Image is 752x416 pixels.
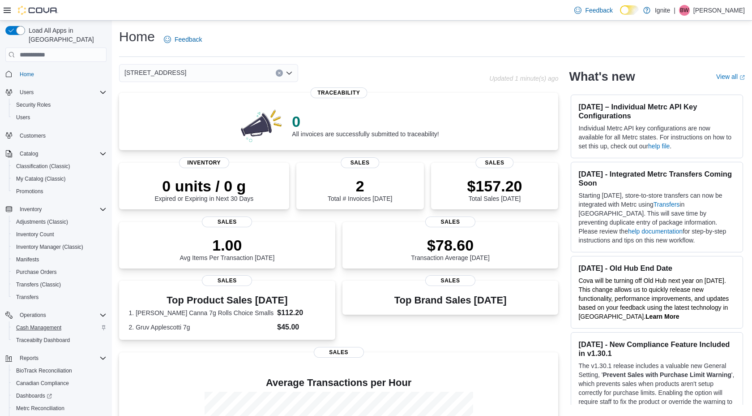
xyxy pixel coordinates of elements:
[16,204,107,215] span: Inventory
[16,87,37,98] button: Users
[16,337,70,344] span: Traceabilty Dashboard
[328,177,392,202] div: Total # Invoices [DATE]
[645,313,679,320] a: Learn More
[578,169,735,187] h3: [DATE] - Integrated Metrc Transfers Coming Soon
[16,130,49,141] a: Customers
[13,279,64,290] a: Transfers (Classic)
[716,73,745,80] a: View allExternal link
[628,228,683,235] a: help documentation
[13,100,54,110] a: Security Roles
[2,352,110,364] button: Reports
[2,67,110,80] button: Home
[578,124,735,151] p: Individual Metrc API key configurations are now available for all Metrc states. For instructions ...
[13,242,107,252] span: Inventory Manager (Classic)
[578,264,735,273] h3: [DATE] - Old Hub End Date
[13,365,76,376] a: BioTrack Reconciliation
[425,275,475,286] span: Sales
[13,186,107,197] span: Promotions
[16,405,64,412] span: Metrc Reconciliation
[9,291,110,303] button: Transfers
[13,365,107,376] span: BioTrack Reconciliation
[292,113,439,130] p: 0
[674,5,675,16] p: |
[16,148,107,159] span: Catalog
[578,340,735,358] h3: [DATE] - New Compliance Feature Included in v1.30.1
[129,308,274,317] dt: 1. [PERSON_NAME] Canna 7g Rolls Choice Smalls
[16,101,51,108] span: Security Roles
[13,267,107,277] span: Purchase Orders
[25,26,107,44] span: Load All Apps in [GEOGRAPHIC_DATA]
[2,86,110,99] button: Users
[129,323,274,332] dt: 2. Gruv Applescotti 7g
[9,241,110,253] button: Inventory Manager (Classic)
[16,380,69,387] span: Canadian Compliance
[425,217,475,227] span: Sales
[13,242,87,252] a: Inventory Manager (Classic)
[585,6,612,15] span: Feedback
[310,87,367,98] span: Traceability
[175,35,202,44] span: Feedback
[16,218,68,225] span: Adjustments (Classic)
[16,148,42,159] button: Catalog
[16,163,70,170] span: Classification (Classic)
[13,100,107,110] span: Security Roles
[13,161,107,172] span: Classification (Classic)
[20,132,46,139] span: Customers
[9,266,110,278] button: Purchase Orders
[16,324,61,331] span: Cash Management
[9,390,110,402] a: Dashboards
[13,254,107,265] span: Manifests
[126,377,551,388] h4: Average Transactions per Hour
[13,279,107,290] span: Transfers (Classic)
[739,75,745,80] svg: External link
[276,69,283,77] button: Clear input
[9,377,110,390] button: Canadian Compliance
[9,228,110,241] button: Inventory Count
[578,191,735,245] p: Starting [DATE], store-to-store transfers can now be integrated with Metrc using in [GEOGRAPHIC_D...
[16,392,52,399] span: Dashboards
[179,236,274,261] div: Avg Items Per Transaction [DATE]
[16,69,38,80] a: Home
[9,99,110,111] button: Security Roles
[13,378,107,389] span: Canadian Compliance
[13,378,73,389] a: Canadian Compliance
[602,371,731,378] strong: Prevent Sales with Purchase Limit Warning
[160,30,205,48] a: Feedback
[13,322,65,333] a: Cash Management
[124,67,186,78] span: [STREET_ADDRESS]
[18,6,58,15] img: Cova
[129,295,326,306] h3: Top Product Sales [DATE]
[20,71,34,78] span: Home
[9,160,110,173] button: Classification (Classic)
[9,364,110,377] button: BioTrack Reconciliation
[578,277,729,320] span: Cova will be turning off Old Hub next year on [DATE]. This change allows us to quickly release ne...
[2,203,110,216] button: Inventory
[202,217,252,227] span: Sales
[394,295,507,306] h3: Top Brand Sales [DATE]
[286,69,293,77] button: Open list of options
[16,87,107,98] span: Users
[467,177,522,195] p: $157.20
[13,292,107,303] span: Transfers
[571,1,616,19] a: Feedback
[489,75,558,82] p: Updated 1 minute(s) ago
[2,129,110,142] button: Customers
[202,275,252,286] span: Sales
[16,175,66,182] span: My Catalog (Classic)
[680,5,688,16] span: BW
[179,236,274,254] p: 1.00
[655,5,670,16] p: Ignite
[154,177,253,202] div: Expired or Expiring in Next 30 Days
[119,28,155,46] h1: Home
[13,403,68,414] a: Metrc Reconciliation
[9,334,110,347] button: Traceabilty Dashboard
[13,335,107,346] span: Traceabilty Dashboard
[13,335,73,346] a: Traceabilty Dashboard
[277,308,325,318] dd: $112.20
[13,217,107,227] span: Adjustments (Classic)
[20,312,46,319] span: Operations
[13,217,72,227] a: Adjustments (Classic)
[13,267,60,277] a: Purchase Orders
